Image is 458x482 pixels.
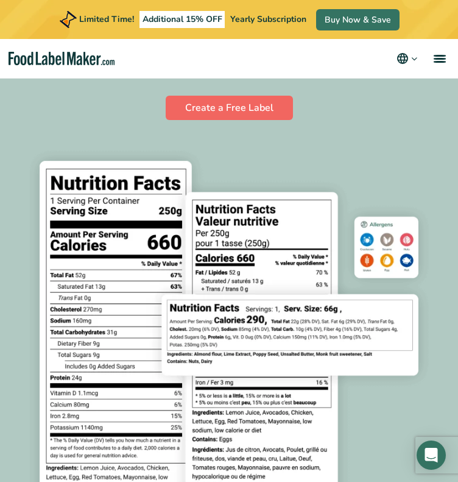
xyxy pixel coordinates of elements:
[230,13,306,25] span: Yearly Subscription
[419,39,458,78] a: menu
[316,9,400,30] a: Buy Now & Save
[139,11,225,28] span: Additional 15% OFF
[417,441,446,470] div: Open Intercom Messenger
[166,96,293,120] a: Create a Free Label
[79,13,134,25] span: Limited Time!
